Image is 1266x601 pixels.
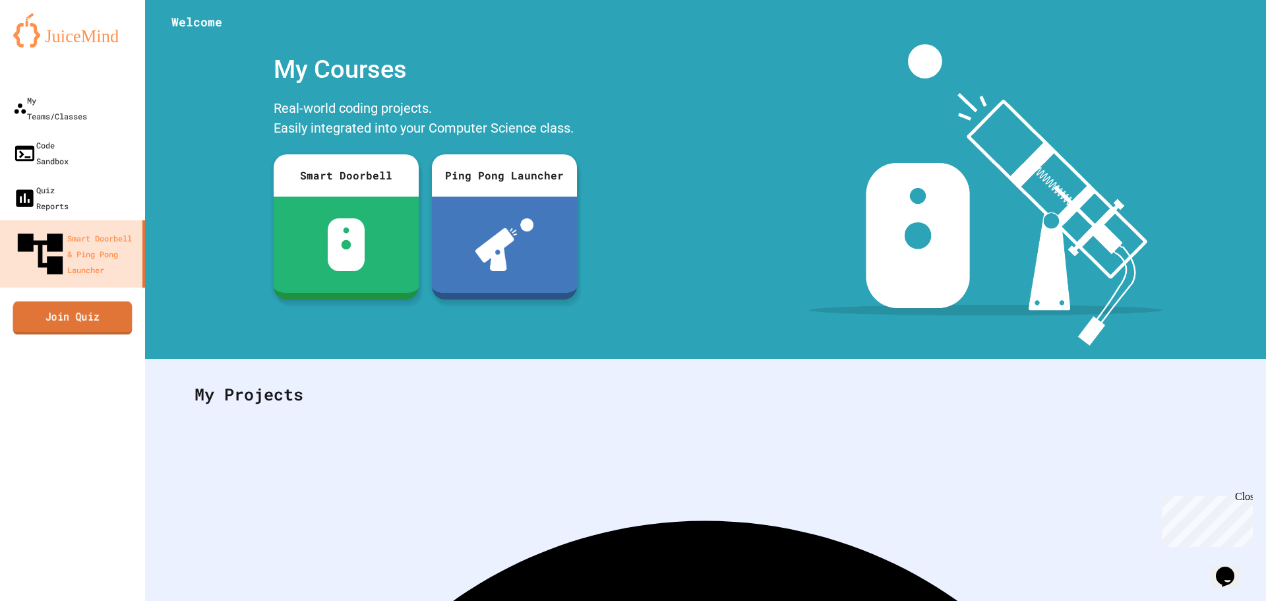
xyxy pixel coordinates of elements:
[1157,491,1253,547] iframe: chat widget
[13,182,69,214] div: Quiz Reports
[1211,548,1253,588] iframe: chat widget
[475,218,534,271] img: ppl-with-ball.png
[432,154,577,197] div: Ping Pong Launcher
[274,154,419,197] div: Smart Doorbell
[809,44,1162,346] img: banner-image-my-projects.png
[267,44,584,95] div: My Courses
[267,95,584,144] div: Real-world coding projects. Easily integrated into your Computer Science class.
[13,13,132,47] img: logo-orange.svg
[13,92,87,124] div: My Teams/Classes
[13,227,137,281] div: Smart Doorbell & Ping Pong Launcher
[13,301,133,334] a: Join Quiz
[328,218,365,271] img: sdb-white.svg
[5,5,91,84] div: Chat with us now!Close
[13,137,69,169] div: Code Sandbox
[181,369,1230,420] div: My Projects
